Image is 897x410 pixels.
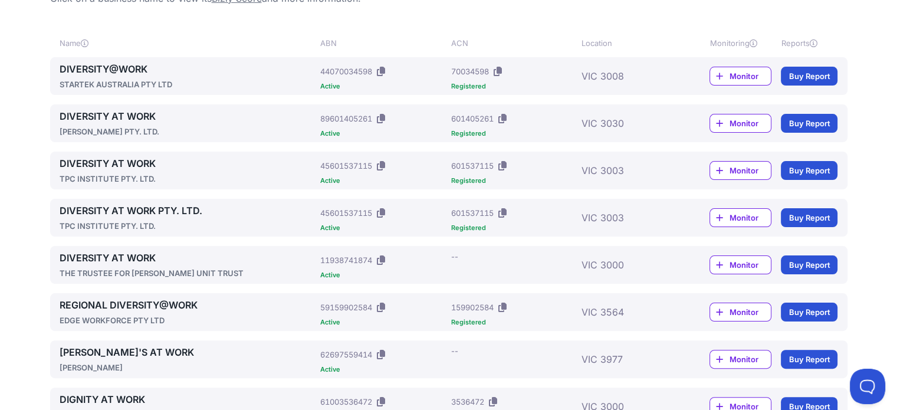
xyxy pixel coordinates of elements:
[320,207,372,219] div: 45601537115
[60,173,316,185] div: TPC INSTITUTE PTY. LTD.
[451,207,493,219] div: 601537115
[60,314,316,326] div: EDGE WORKFORCE PTY LTD
[781,37,837,49] div: Reports
[60,220,316,232] div: TPC INSTITUTE PTY. LTD.
[581,345,675,373] div: VIC 3977
[709,255,771,274] a: Monitor
[451,130,576,137] div: Registered
[60,62,316,76] a: DIVERSITY@WORK
[60,345,316,359] a: [PERSON_NAME]'S AT WORK
[60,78,316,90] div: STARTEK AUSTRALIA PTY LTD
[451,160,493,172] div: 601537115
[781,208,837,227] a: Buy Report
[60,156,316,170] a: DIVERSITY AT WORK
[781,67,837,86] a: Buy Report
[451,345,458,357] div: --
[320,160,372,172] div: 45601537115
[451,319,576,326] div: Registered
[709,37,771,49] div: Monitoring
[320,272,446,278] div: Active
[320,319,446,326] div: Active
[581,298,675,326] div: VIC 3564
[320,113,372,124] div: 89601405261
[729,353,771,365] span: Monitor
[709,350,771,369] a: Monitor
[320,349,372,360] div: 62697559414
[709,303,771,322] a: Monitor
[709,67,771,86] a: Monitor
[781,350,837,369] a: Buy Report
[451,225,576,231] div: Registered
[60,362,316,373] div: [PERSON_NAME]
[709,114,771,133] a: Monitor
[60,126,316,137] div: [PERSON_NAME] PTY. LTD.
[60,392,316,406] a: DIGNITY AT WORK
[320,366,446,373] div: Active
[451,37,576,49] div: ACN
[729,70,771,82] span: Monitor
[581,109,675,137] div: VIC 3030
[850,369,885,404] iframe: Toggle Customer Support
[320,37,446,49] div: ABN
[451,83,576,90] div: Registered
[60,37,316,49] div: Name
[60,267,316,279] div: THE TRUSTEE FOR [PERSON_NAME] UNIT TRUST
[729,306,771,318] span: Monitor
[581,251,675,279] div: VIC 3000
[781,303,837,322] a: Buy Report
[581,62,675,90] div: VIC 3008
[781,114,837,133] a: Buy Report
[729,212,771,224] span: Monitor
[60,109,316,123] a: DIVERSITY AT WORK
[451,251,458,263] div: --
[320,301,372,313] div: 59159902584
[581,156,675,185] div: VIC 3003
[60,251,316,265] a: DIVERSITY AT WORK
[451,396,484,408] div: 3536472
[451,65,488,77] div: 70034598
[581,204,675,232] div: VIC 3003
[781,255,837,274] a: Buy Report
[320,178,446,184] div: Active
[709,161,771,180] a: Monitor
[729,259,771,271] span: Monitor
[451,178,576,184] div: Registered
[581,37,675,49] div: Location
[320,65,372,77] div: 44070034598
[60,204,316,218] a: DIVERSITY AT WORK PTY. LTD.
[729,165,771,176] span: Monitor
[320,225,446,231] div: Active
[60,298,316,312] a: REGIONAL DIVERSITY@WORK
[451,113,493,124] div: 601405261
[451,301,493,313] div: 159902584
[320,130,446,137] div: Active
[320,396,372,408] div: 61003536472
[320,254,372,266] div: 11938741874
[781,161,837,180] a: Buy Report
[320,83,446,90] div: Active
[709,208,771,227] a: Monitor
[729,117,771,129] span: Monitor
